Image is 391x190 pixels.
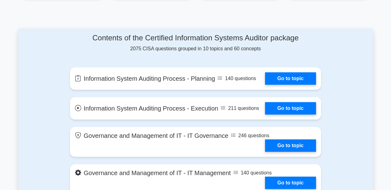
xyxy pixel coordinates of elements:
[265,72,316,85] a: Go to topic
[265,139,316,152] a: Go to topic
[70,34,321,52] div: 2075 CISA questions grouped in 10 topics and 60 concepts
[70,34,321,43] h4: Contents of the Certified Information Systems Auditor package
[265,177,316,189] a: Go to topic
[265,102,316,115] a: Go to topic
